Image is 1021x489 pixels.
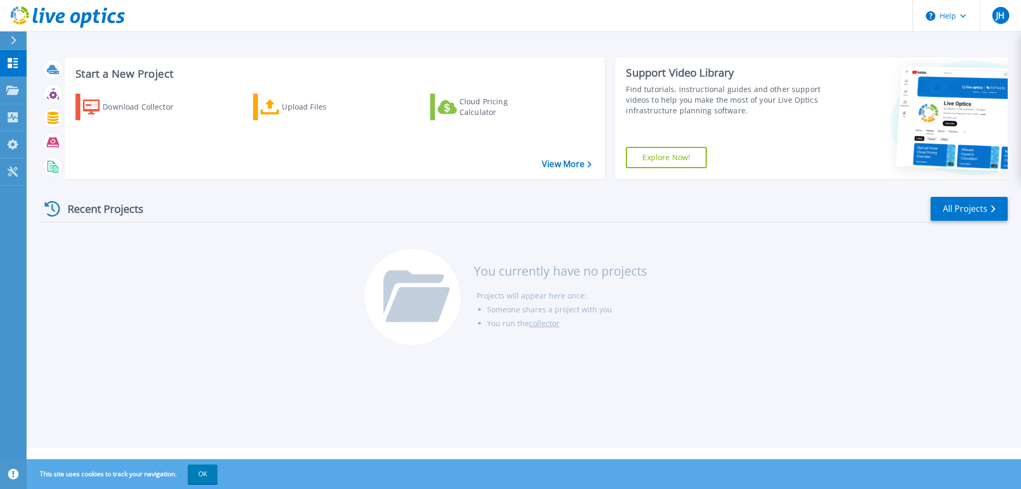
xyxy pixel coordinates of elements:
li: Projects will appear here once: [476,289,647,303]
div: Cloud Pricing Calculator [459,96,545,118]
button: OK [188,465,217,484]
a: Cloud Pricing Calculator [430,94,549,120]
a: View More [542,159,591,169]
div: Find tutorials, instructional guides and other support videos to help you make the most of your L... [626,84,826,116]
a: Download Collector [76,94,194,120]
a: Upload Files [253,94,372,120]
div: Recent Projects [41,196,158,222]
div: Support Video Library [626,66,826,80]
a: collector [529,318,559,328]
a: All Projects [931,197,1008,221]
div: Upload Files [282,96,367,118]
span: JH [996,11,1005,20]
li: Someone shares a project with you [487,303,647,317]
a: Explore Now! [626,147,707,168]
h3: Start a New Project [76,68,591,80]
div: Download Collector [103,96,188,118]
h3: You currently have no projects [474,265,647,277]
span: This site uses cookies to track your navigation. [29,465,217,484]
li: You run the [487,317,647,330]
